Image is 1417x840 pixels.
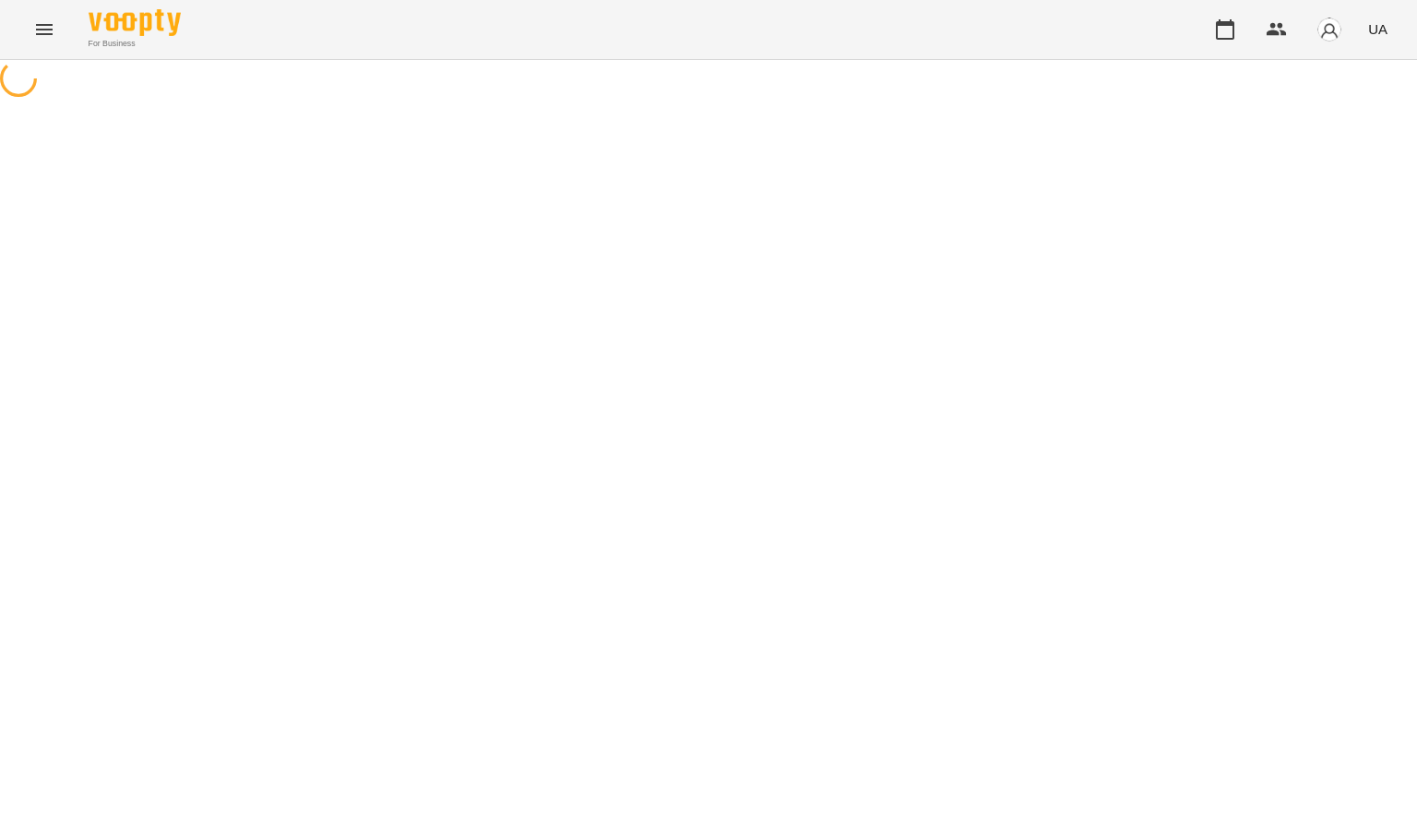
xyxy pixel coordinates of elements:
button: Menu [22,7,66,52]
img: Voopty Logo [89,9,181,36]
button: UA [1361,12,1395,46]
span: For Business [89,38,181,50]
img: avatar_s.png [1316,17,1342,42]
span: UA [1368,19,1387,39]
